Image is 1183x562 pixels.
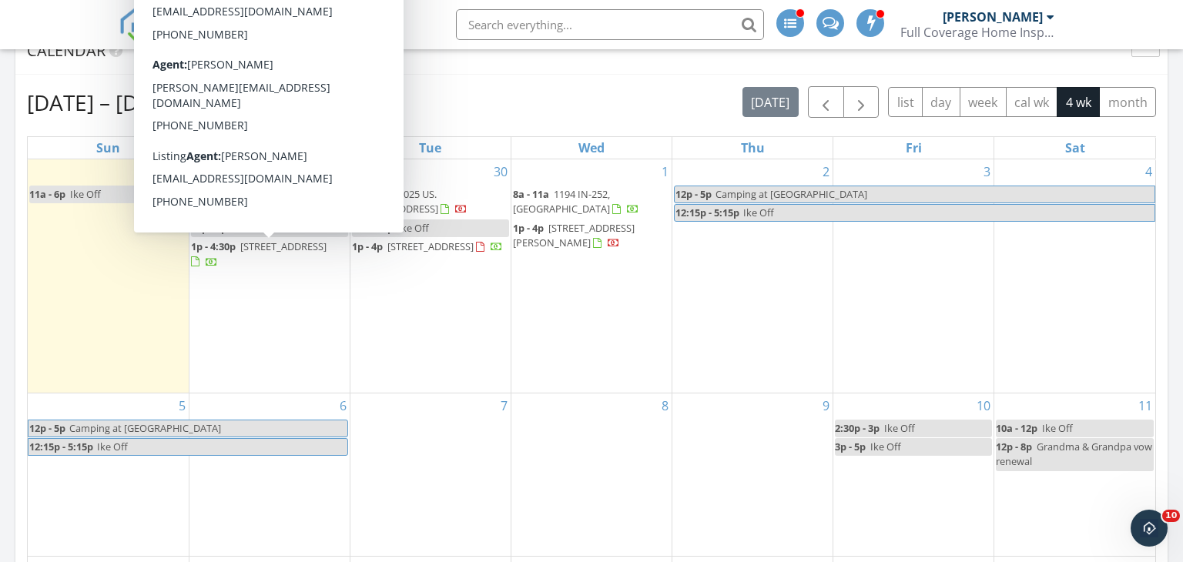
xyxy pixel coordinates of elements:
span: 2:30p - 3p [835,421,880,435]
td: Go to October 2, 2025 [672,159,833,393]
img: The Best Home Inspection Software - Spectora [119,8,152,42]
span: Ike Off [743,206,774,219]
button: 4 wk [1057,87,1100,117]
span: Ike Off [398,221,429,235]
a: 1p - 4p [STREET_ADDRESS][PERSON_NAME] [513,219,670,253]
span: 8a - 11a [352,187,388,201]
a: Saturday [1062,137,1088,159]
button: cal wk [1006,87,1058,117]
span: Ike Off [1042,421,1073,435]
a: 8a - 11a [STREET_ADDRESS][PERSON_NAME] [191,187,318,216]
button: list [888,87,923,117]
a: 1p - 4:30p [STREET_ADDRESS] [191,238,348,271]
a: Go to September 28, 2025 [169,159,189,184]
td: Go to October 11, 2025 [994,393,1155,557]
a: Go to October 6, 2025 [337,393,350,418]
span: 1194 IN-252, [GEOGRAPHIC_DATA] [513,187,610,216]
a: Go to October 2, 2025 [819,159,833,184]
button: month [1099,87,1156,117]
span: 8a - 11a [191,187,227,201]
a: 8a - 11a 10025 US. [STREET_ADDRESS] [352,187,468,216]
span: 12:15p - 5:15p [28,439,94,455]
span: 8a - 11a [513,187,549,201]
span: 10a - 12p [996,421,1037,435]
span: 12:15p - 5:15p [675,205,740,221]
td: Go to September 30, 2025 [350,159,511,393]
a: Go to September 29, 2025 [330,159,350,184]
td: Go to October 10, 2025 [833,393,994,557]
td: Go to October 4, 2025 [994,159,1155,393]
a: 8a - 11a [STREET_ADDRESS][PERSON_NAME] [191,186,348,219]
input: Search everything... [456,9,764,40]
span: Ike Off [70,187,101,201]
td: Go to October 6, 2025 [189,393,350,557]
span: Ike Off [232,221,263,235]
td: Go to October 1, 2025 [511,159,672,393]
span: 10025 US. [STREET_ADDRESS] [352,187,438,216]
a: Go to October 5, 2025 [176,393,189,418]
a: 8a - 11a 1194 IN-252, [GEOGRAPHIC_DATA] [513,187,639,216]
span: [STREET_ADDRESS][PERSON_NAME] [191,187,318,216]
td: Go to October 5, 2025 [28,393,189,557]
a: 8a - 11a 10025 US. [STREET_ADDRESS] [352,186,509,219]
span: Camping at [GEOGRAPHIC_DATA] [69,421,221,435]
span: 11a - 12p [352,221,394,235]
a: Go to October 3, 2025 [980,159,994,184]
a: Monday [253,137,287,159]
span: [STREET_ADDRESS] [240,239,327,253]
span: 12p - 8p [996,440,1032,453]
a: Go to October 11, 2025 [1135,393,1155,418]
span: 1p - 4p [513,221,544,235]
td: Go to October 8, 2025 [511,393,672,557]
button: Next [843,86,880,118]
a: Go to October 1, 2025 [659,159,672,184]
span: SPECTORA [163,8,290,40]
a: Go to October 8, 2025 [659,393,672,418]
a: Go to October 4, 2025 [1142,159,1155,184]
span: 12p - 5p [675,186,712,202]
button: week [960,87,1007,117]
td: Go to October 3, 2025 [833,159,994,393]
a: Go to October 7, 2025 [498,393,511,418]
h2: [DATE] – [DATE] [27,87,183,118]
a: SPECTORA [119,21,290,53]
a: Thursday [738,137,768,159]
td: Go to October 7, 2025 [350,393,511,557]
a: 8a - 11a 1194 IN-252, [GEOGRAPHIC_DATA] [513,186,670,219]
a: Sunday [93,137,123,159]
iframe: Intercom live chat [1131,510,1168,547]
span: 12p - 5p [28,420,66,437]
a: Tuesday [416,137,444,159]
span: 12p - 1p [191,221,227,235]
a: Go to September 30, 2025 [491,159,511,184]
span: Ike Off [870,440,901,453]
span: Ike Off [97,440,128,453]
span: Ike Off [884,421,915,435]
span: Calendar [27,40,106,61]
span: 10 [1162,510,1180,522]
div: [PERSON_NAME] [943,9,1043,25]
a: Friday [903,137,925,159]
span: [STREET_ADDRESS] [387,239,474,253]
span: Camping at [GEOGRAPHIC_DATA] [715,187,867,201]
span: [STREET_ADDRESS][PERSON_NAME] [513,221,635,249]
button: day [922,87,960,117]
span: 1p - 4:30p [191,239,236,253]
a: 1p - 4p [STREET_ADDRESS] [352,238,509,256]
button: [DATE] [742,87,799,117]
a: 1p - 4p [STREET_ADDRESS][PERSON_NAME] [513,221,635,249]
span: Grandma & Grandpa vow renewal [996,440,1152,468]
a: Go to October 9, 2025 [819,393,833,418]
span: 1p - 4p [352,239,383,253]
a: Wednesday [575,137,608,159]
div: Full Coverage Home Inspections, LLC [900,25,1054,40]
td: Go to September 28, 2025 [28,159,189,393]
a: 1p - 4p [STREET_ADDRESS] [352,239,503,253]
td: Go to September 29, 2025 [189,159,350,393]
button: Previous [808,86,844,118]
a: Go to October 10, 2025 [974,393,994,418]
span: 11a - 6p [29,187,65,201]
a: 1p - 4:30p [STREET_ADDRESS] [191,239,327,268]
span: 3p - 5p [835,440,866,453]
td: Go to October 9, 2025 [672,393,833,557]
